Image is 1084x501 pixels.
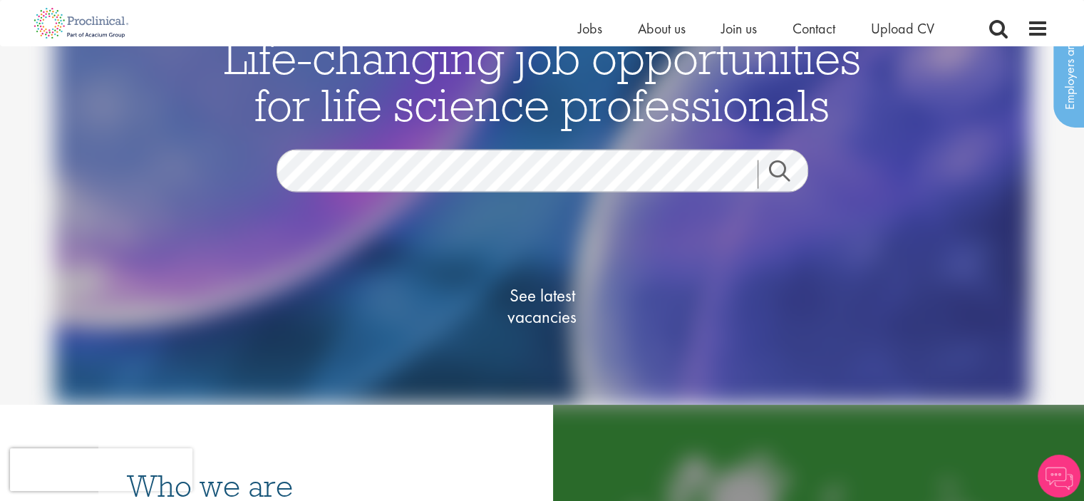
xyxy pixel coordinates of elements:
[638,19,686,38] a: About us
[793,19,835,38] a: Contact
[471,284,614,327] span: See latest vacancies
[578,19,602,38] a: Jobs
[721,19,757,38] a: Join us
[10,448,192,491] iframe: reCAPTCHA
[224,29,861,133] span: Life-changing job opportunities for life science professionals
[758,160,819,188] a: Job search submit button
[471,227,614,384] a: See latestvacancies
[1038,455,1080,497] img: Chatbot
[871,19,934,38] a: Upload CV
